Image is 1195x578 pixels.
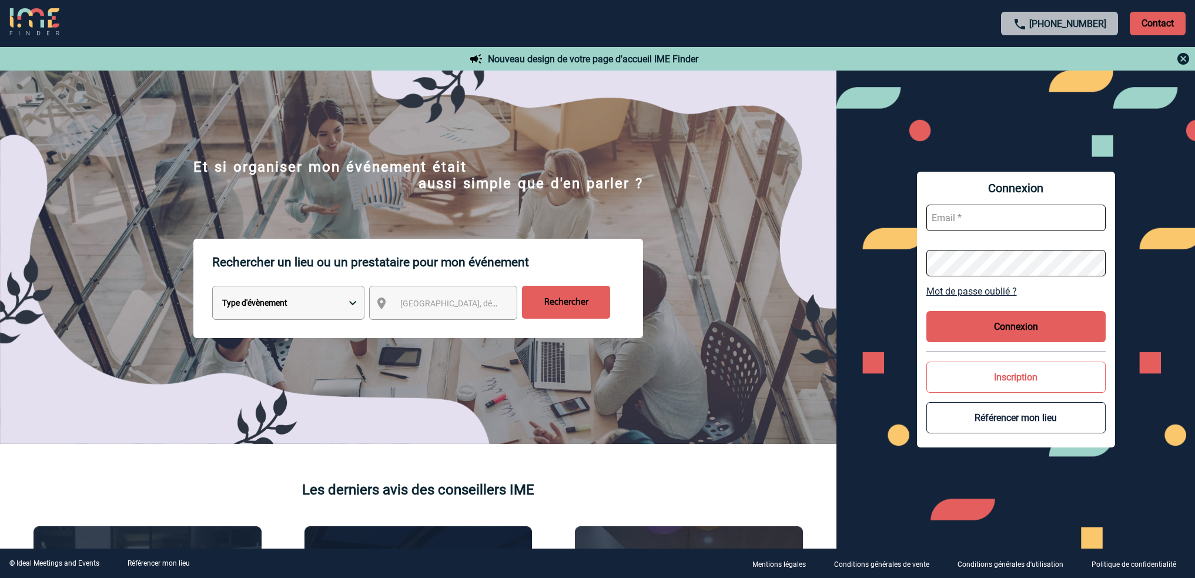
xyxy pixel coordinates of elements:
span: Connexion [926,181,1106,195]
p: Rechercher un lieu ou un prestataire pour mon événement [212,239,643,286]
a: [PHONE_NUMBER] [1029,18,1106,29]
p: Mentions légales [752,560,806,569]
a: Mot de passe oublié ? [926,286,1106,297]
img: call-24-px.png [1013,17,1027,31]
p: Contact [1130,12,1186,35]
a: Conditions générales d'utilisation [948,558,1082,569]
a: Référencer mon lieu [128,559,190,567]
div: © Ideal Meetings and Events [9,559,99,567]
p: Conditions générales de vente [834,560,929,569]
a: Conditions générales de vente [825,558,948,569]
input: Rechercher [522,286,610,319]
input: Email * [926,205,1106,231]
a: Politique de confidentialité [1082,558,1195,569]
a: Mentions légales [743,558,825,569]
span: [GEOGRAPHIC_DATA], département, région... [400,299,564,308]
p: Politique de confidentialité [1092,560,1176,569]
button: Inscription [926,362,1106,393]
p: Conditions générales d'utilisation [958,560,1063,569]
button: Référencer mon lieu [926,402,1106,433]
button: Connexion [926,311,1106,342]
